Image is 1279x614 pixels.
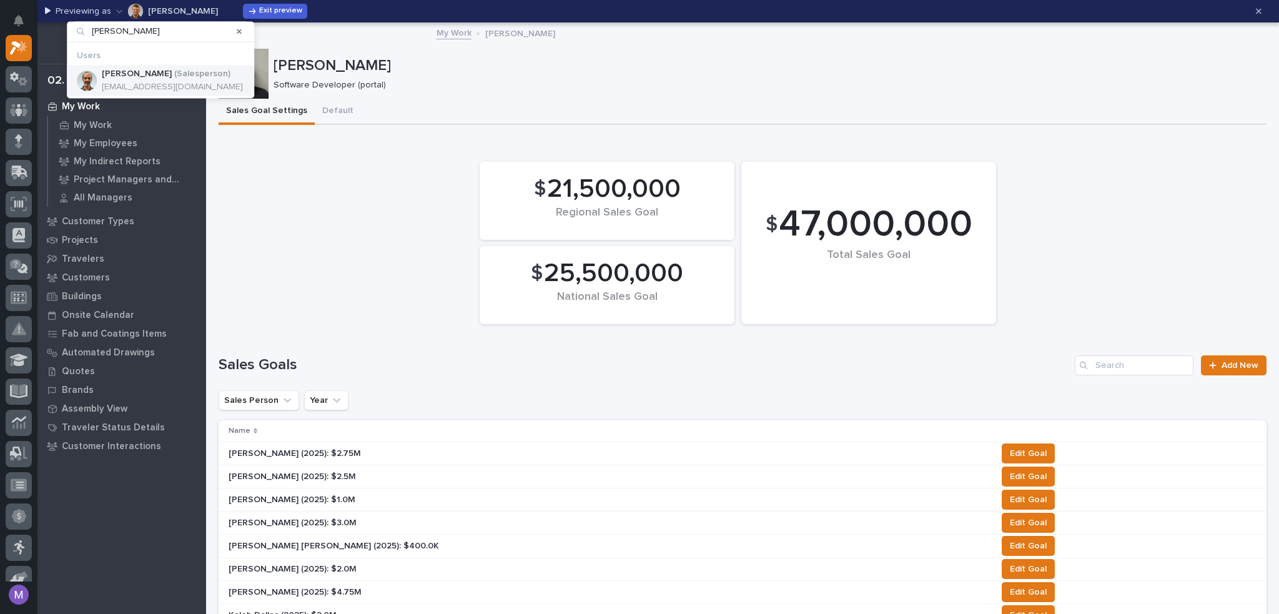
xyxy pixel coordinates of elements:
p: My Indirect Reports [74,156,160,167]
p: [PERSON_NAME] [485,26,555,39]
button: See all [194,179,227,194]
img: Brittany [12,201,32,221]
p: ( Salesperson ) [174,69,230,79]
div: Past conversations [12,182,84,192]
p: [PERSON_NAME] [102,69,172,79]
img: 1736555164131-43832dd5-751b-4058-ba23-39d91318e5a0 [12,139,35,161]
p: How can we help? [12,69,227,89]
div: Brian Bontrager[PERSON_NAME](Salesperson)[EMAIL_ADDRESS][DOMAIN_NAME] [67,65,254,96]
a: Project Managers and Engineers [48,171,206,188]
p: Fab and Coatings Items [62,329,167,340]
button: Start new chat [212,142,227,157]
a: My Indirect Reports [48,152,206,170]
p: Projects [62,235,98,246]
button: Tyler Hartsough[PERSON_NAME] [116,1,218,21]
button: users-avatar [6,582,32,608]
p: [PERSON_NAME] (2025): $2.75M [229,446,363,459]
a: Onsite Calendar [37,305,206,324]
tr: [PERSON_NAME] (2025): $1.0M[PERSON_NAME] (2025): $1.0M Edit Goal [219,488,1267,512]
button: Edit Goal [1002,467,1055,487]
p: [PERSON_NAME] [274,57,1262,75]
span: 25,500,000 [544,258,683,289]
span: Add New [1222,361,1258,370]
img: 1736555164131-43832dd5-751b-4058-ba23-39d91318e5a0 [25,214,35,224]
p: [PERSON_NAME] (2025): $2.5M [229,469,358,482]
p: Quotes [62,366,95,377]
p: [PERSON_NAME] (2025): $4.75M [229,585,364,598]
tr: [PERSON_NAME] [PERSON_NAME] (2025): $400.0K[PERSON_NAME] [PERSON_NAME] (2025): $400.0K Edit Goal [219,535,1267,558]
span: [DATE] [111,213,136,223]
p: Brands [62,385,94,396]
p: [PERSON_NAME] [PERSON_NAME] (2025): $400.0K [229,538,442,552]
p: All Managers [74,192,132,204]
div: We're available if you need us! [42,151,158,161]
div: 🔗 [78,300,88,310]
p: Traveler Status Details [62,422,165,433]
a: Quotes [37,362,206,380]
a: My Work [437,25,472,39]
a: Travelers [37,249,206,268]
button: Edit Goal [1002,536,1055,556]
p: [PERSON_NAME] (2025): $2.0M [229,562,359,575]
span: [DATE] [111,247,136,257]
p: Project Managers and Engineers [74,174,197,186]
div: Notifications [16,15,32,35]
button: Edit Goal [1002,490,1055,510]
button: Exit preview [243,4,307,19]
input: Search for role or user [72,21,249,41]
a: Brands [37,380,206,399]
p: [PERSON_NAME] (2025): $1.0M [229,492,358,505]
a: 📖Help Docs [7,294,73,316]
span: [PERSON_NAME] [39,247,101,257]
span: • [104,247,108,257]
span: Edit Goal [1010,562,1047,577]
span: $ [531,262,543,285]
a: Assembly View [37,399,206,418]
a: Traveler Status Details [37,418,206,437]
a: Add New [1201,355,1267,375]
span: Exit preview [259,6,302,16]
a: Automated Drawings [37,343,206,362]
button: Sales Goal Settings [219,99,315,125]
button: Edit Goal [1002,582,1055,602]
div: 02. Projects [47,74,110,88]
div: National Sales Goal [501,290,713,317]
span: Pylon [124,329,151,339]
p: Travelers [62,254,104,265]
p: Onsite Calendar [62,310,134,321]
img: Stacker [12,12,37,37]
a: My Employees [48,134,206,152]
div: Regional Sales Goal [501,206,713,232]
a: Customer Interactions [37,437,206,455]
div: Total Sales Goal [763,249,975,288]
span: $ [534,177,546,201]
a: Projects [37,230,206,249]
p: Name [229,424,250,438]
span: Edit Goal [1010,585,1047,600]
a: Workspace Logo [37,22,206,64]
div: Start new chat [42,139,205,151]
span: Edit Goal [1010,469,1047,484]
button: Notifications [6,7,32,34]
a: Buildings [37,287,206,305]
p: Previewing as [56,6,111,17]
span: Edit Goal [1010,538,1047,553]
div: 📖 [12,300,22,310]
img: Brian Bontrager [77,71,97,91]
p: [PERSON_NAME] (2025): $3.0M [229,515,359,528]
img: Tyler Hartsough [128,4,143,19]
button: Sales Person [219,390,299,410]
input: Search [1075,355,1193,375]
p: Customers [62,272,110,284]
a: My Work [37,97,206,116]
span: Edit Goal [1010,492,1047,507]
p: My Employees [74,138,137,149]
p: Automated Drawings [62,347,155,359]
p: Customer Interactions [62,441,161,452]
a: All Managers [48,189,206,206]
p: Customer Types [62,216,134,227]
button: Year [304,390,348,410]
p: Assembly View [62,404,127,415]
span: 21,500,000 [547,174,681,205]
